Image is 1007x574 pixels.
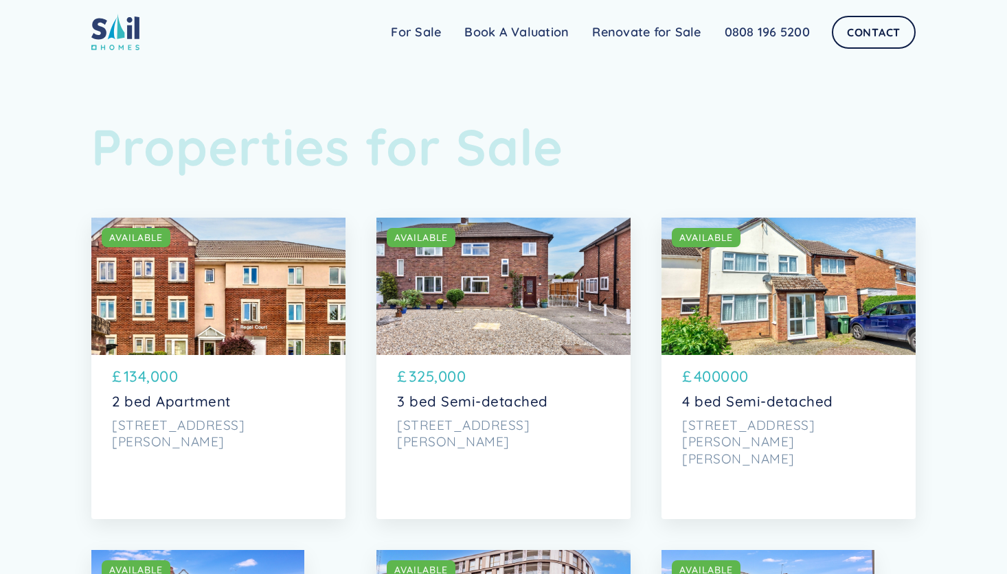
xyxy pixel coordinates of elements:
[832,16,916,49] a: Contact
[397,417,610,451] p: [STREET_ADDRESS][PERSON_NAME]
[682,365,692,388] p: £
[682,393,895,410] p: 4 bed Semi-detached
[453,19,580,46] a: Book A Valuation
[112,393,325,410] p: 2 bed Apartment
[409,365,466,388] p: 325,000
[91,117,916,177] h1: Properties for Sale
[376,218,631,520] a: AVAILABLE£325,0003 bed Semi-detached[STREET_ADDRESS][PERSON_NAME]
[397,393,610,410] p: 3 bed Semi-detached
[397,365,407,388] p: £
[379,19,453,46] a: For Sale
[109,231,163,244] div: AVAILABLE
[394,231,448,244] div: AVAILABLE
[112,365,122,388] p: £
[91,218,346,520] a: AVAILABLE£134,0002 bed Apartment[STREET_ADDRESS][PERSON_NAME]
[679,231,733,244] div: AVAILABLE
[112,417,325,451] p: [STREET_ADDRESS][PERSON_NAME]
[91,14,139,50] img: sail home logo colored
[124,365,179,388] p: 134,000
[682,417,895,468] p: [STREET_ADDRESS][PERSON_NAME][PERSON_NAME]
[661,218,916,520] a: AVAILABLE£4000004 bed Semi-detached[STREET_ADDRESS][PERSON_NAME][PERSON_NAME]
[580,19,712,46] a: Renovate for Sale
[713,19,822,46] a: 0808 196 5200
[694,365,749,388] p: 400000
